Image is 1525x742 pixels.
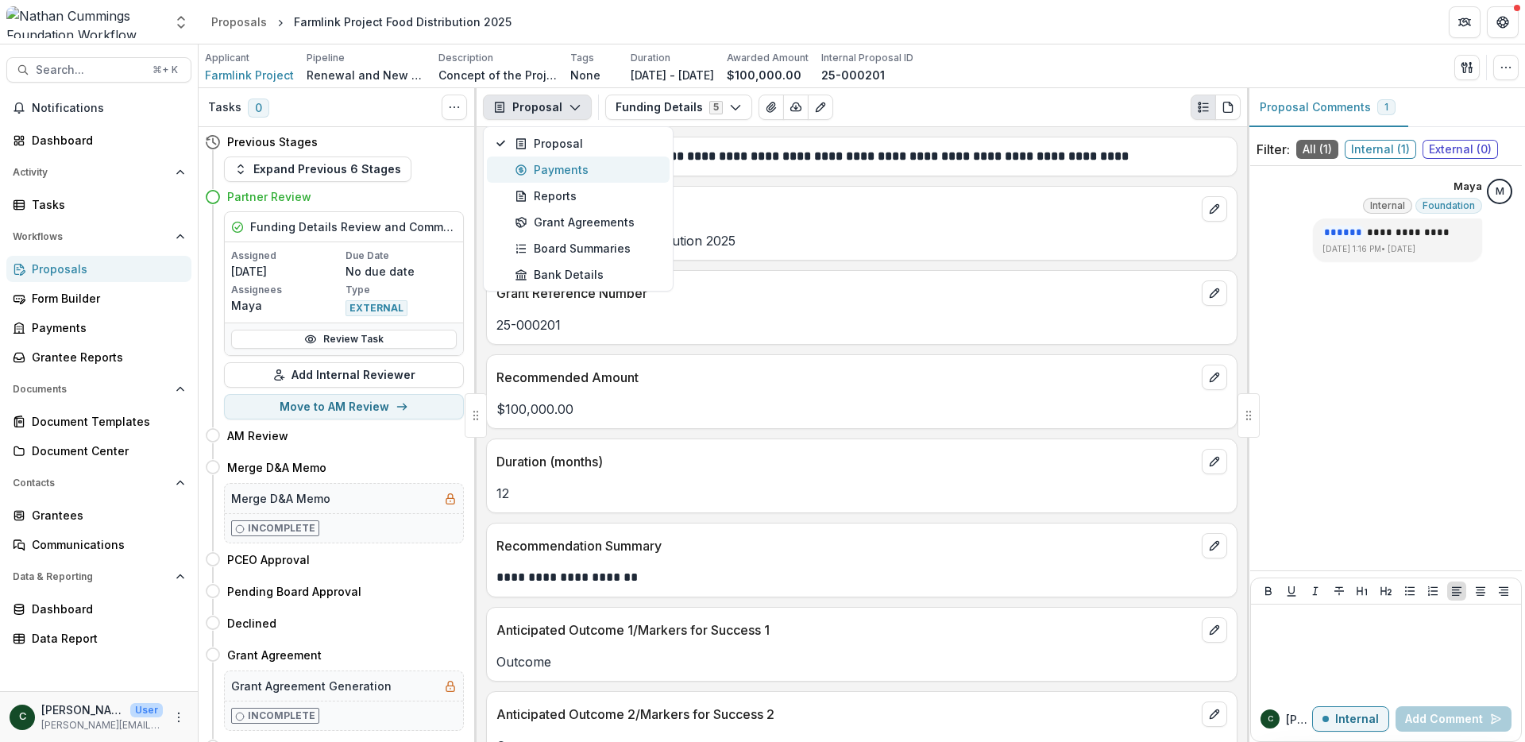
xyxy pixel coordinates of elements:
[1345,140,1416,159] span: Internal ( 1 )
[36,64,143,77] span: Search...
[1202,280,1227,306] button: edit
[32,319,179,336] div: Payments
[1447,582,1466,601] button: Align Left
[1454,179,1482,195] p: Maya
[1296,140,1338,159] span: All ( 1 )
[1353,582,1372,601] button: Heading 1
[438,51,493,65] p: Description
[1376,582,1396,601] button: Heading 2
[231,283,342,297] p: Assignees
[1322,243,1473,255] p: [DATE] 1:16 PM • [DATE]
[224,394,464,419] button: Move to AM Review
[1215,95,1241,120] button: PDF view
[6,531,191,558] a: Communications
[1202,701,1227,727] button: edit
[6,502,191,528] a: Grantees
[759,95,784,120] button: View Attached Files
[1286,711,1312,728] p: [PERSON_NAME]
[808,95,833,120] button: Edit as form
[250,218,457,235] h5: Funding Details Review and Communications Consent
[1259,582,1278,601] button: Bold
[6,127,191,153] a: Dashboard
[1202,449,1227,474] button: edit
[1312,706,1389,732] button: Internal
[727,67,801,83] p: $100,000.00
[149,61,181,79] div: ⌘ + K
[1400,582,1419,601] button: Bullet List
[515,135,660,152] div: Proposal
[496,199,1195,218] p: Project Name
[483,95,592,120] button: Proposal
[32,102,185,115] span: Notifications
[227,551,310,568] h4: PCEO Approval
[231,249,342,263] p: Assigned
[1306,582,1325,601] button: Italicize
[496,536,1195,555] p: Recommendation Summary
[1471,582,1490,601] button: Align Center
[1202,365,1227,390] button: edit
[32,349,179,365] div: Grantee Reports
[6,160,191,185] button: Open Activity
[1330,582,1349,601] button: Strike
[1449,6,1481,38] button: Partners
[227,188,311,205] h4: Partner Review
[346,263,457,280] p: No due date
[205,67,294,83] a: Farmlink Project
[6,564,191,589] button: Open Data & Reporting
[227,647,322,663] h4: Grant Agreement
[496,231,1227,250] p: Farmlink Project Food Distribution 2025
[496,315,1227,334] p: 25-000201
[442,95,467,120] button: Toggle View Cancelled Tasks
[231,297,342,314] p: Maya
[515,240,660,257] div: Board Summaries
[32,261,179,277] div: Proposals
[1335,713,1379,726] p: Internal
[41,718,163,732] p: [PERSON_NAME][EMAIL_ADDRESS][PERSON_NAME][DOMAIN_NAME]
[1247,88,1408,127] button: Proposal Comments
[170,6,192,38] button: Open entity switcher
[1423,582,1442,601] button: Ordered List
[515,187,660,204] div: Reports
[227,583,361,600] h4: Pending Board Approval
[13,231,169,242] span: Workflows
[6,344,191,370] a: Grantee Reports
[41,701,124,718] p: [PERSON_NAME]
[231,263,342,280] p: [DATE]
[32,290,179,307] div: Form Builder
[32,536,179,553] div: Communications
[227,427,288,444] h4: AM Review
[1282,582,1301,601] button: Underline
[631,67,714,83] p: [DATE] - [DATE]
[1487,6,1519,38] button: Get Help
[821,51,913,65] p: Internal Proposal ID
[19,712,26,722] div: Cortney
[32,507,179,524] div: Grantees
[294,14,512,30] div: Farmlink Project Food Distribution 2025
[32,442,179,459] div: Document Center
[205,10,273,33] a: Proposals
[346,300,407,316] span: EXTERNAL
[496,452,1195,471] p: Duration (months)
[1370,200,1405,211] span: Internal
[248,99,269,118] span: 0
[1257,140,1290,159] p: Filter:
[32,413,179,430] div: Document Templates
[6,625,191,651] a: Data Report
[438,67,558,83] p: Concept of the Project
[307,67,426,83] p: Renewal and New Grants Pipeline
[13,477,169,489] span: Contacts
[496,368,1195,387] p: Recommended Amount
[32,132,179,149] div: Dashboard
[346,249,457,263] p: Due Date
[32,601,179,617] div: Dashboard
[169,708,188,727] button: More
[13,571,169,582] span: Data & Reporting
[570,67,600,83] p: None
[496,620,1195,640] p: Anticipated Outcome 1/Markers for Success 1
[227,459,326,476] h4: Merge D&A Memo
[6,377,191,402] button: Open Documents
[231,678,392,694] h5: Grant Agreement Generation
[515,161,660,178] div: Payments
[13,167,169,178] span: Activity
[496,484,1227,503] p: 12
